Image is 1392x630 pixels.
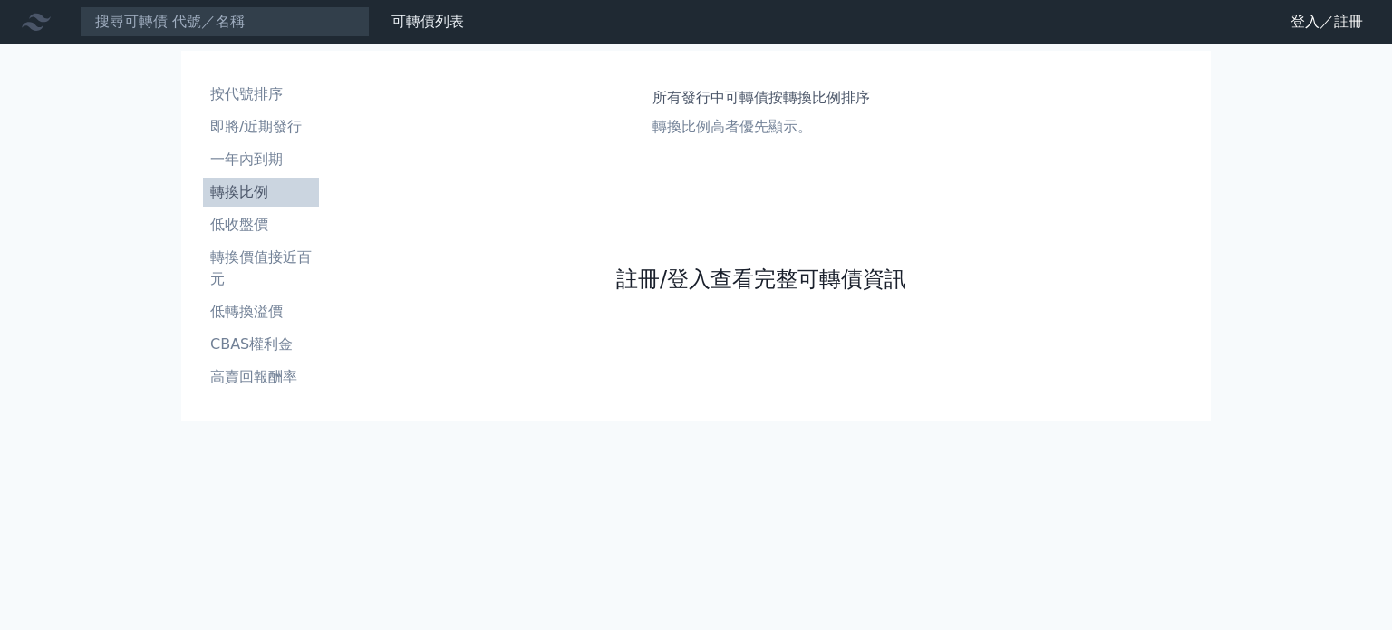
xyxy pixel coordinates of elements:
li: 轉換價值接近百元 [203,247,319,290]
li: 一年內到期 [203,149,319,170]
h1: 所有發行中可轉債按轉換比例排序 [652,87,870,109]
a: 登入／註冊 [1276,7,1377,36]
p: 轉換比例高者優先顯示。 [652,116,870,138]
li: 即將/近期發行 [203,116,319,138]
a: 按代號排序 [203,80,319,109]
li: 低收盤價 [203,214,319,236]
li: 按代號排序 [203,83,319,105]
li: CBAS權利金 [203,334,319,355]
li: 低轉換溢價 [203,301,319,323]
a: 轉換價值接近百元 [203,243,319,294]
a: 轉換比例 [203,178,319,207]
a: 低收盤價 [203,210,319,239]
a: 註冊/登入查看完整可轉債資訊 [616,265,906,294]
a: CBAS權利金 [203,330,319,359]
a: 低轉換溢價 [203,297,319,326]
a: 高賣回報酬率 [203,363,319,392]
a: 可轉債列表 [391,13,464,30]
input: 搜尋可轉債 代號／名稱 [80,6,370,37]
a: 即將/近期發行 [203,112,319,141]
li: 轉換比例 [203,181,319,203]
a: 一年內到期 [203,145,319,174]
li: 高賣回報酬率 [203,366,319,388]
